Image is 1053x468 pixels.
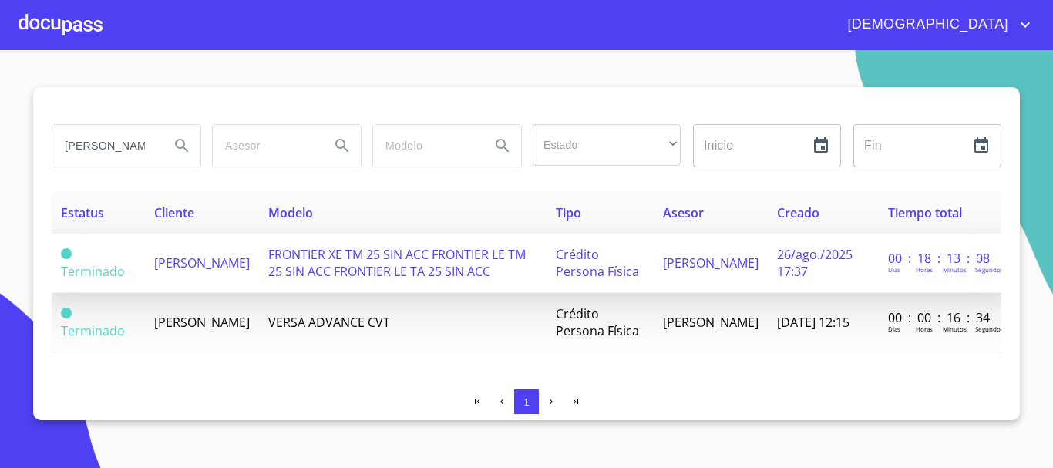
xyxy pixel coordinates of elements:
span: [PERSON_NAME] [663,254,759,271]
button: account of current user [836,12,1034,37]
span: Crédito Persona Física [556,305,639,339]
span: Tiempo total [888,204,962,221]
span: [PERSON_NAME] [154,314,250,331]
span: Terminado [61,322,125,339]
span: FRONTIER XE TM 25 SIN ACC FRONTIER LE TM 25 SIN ACC FRONTIER LE TA 25 SIN ACC [268,246,526,280]
div: ​ [533,124,681,166]
p: Segundos [975,265,1004,274]
span: 26/ago./2025 17:37 [777,246,853,280]
button: Search [484,127,521,164]
p: 00 : 18 : 13 : 08 [888,250,992,267]
span: Estatus [61,204,104,221]
span: Modelo [268,204,313,221]
span: Cliente [154,204,194,221]
p: Minutos [943,265,967,274]
span: Tipo [556,204,581,221]
span: 1 [523,396,529,408]
span: [DEMOGRAPHIC_DATA] [836,12,1016,37]
p: Horas [916,265,933,274]
button: Search [324,127,361,164]
span: [PERSON_NAME] [154,254,250,271]
p: Dias [888,325,900,333]
span: [PERSON_NAME] [663,314,759,331]
p: Dias [888,265,900,274]
span: Crédito Persona Física [556,246,639,280]
p: Horas [916,325,933,333]
p: Minutos [943,325,967,333]
p: Segundos [975,325,1004,333]
span: [DATE] 12:15 [777,314,849,331]
span: Terminado [61,248,72,259]
button: 1 [514,389,539,414]
span: Creado [777,204,819,221]
span: VERSA ADVANCE CVT [268,314,390,331]
input: search [373,125,478,167]
p: 00 : 00 : 16 : 34 [888,309,992,326]
span: Asesor [663,204,704,221]
span: Terminado [61,263,125,280]
span: Terminado [61,308,72,318]
input: search [52,125,157,167]
button: Search [163,127,200,164]
input: search [213,125,318,167]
